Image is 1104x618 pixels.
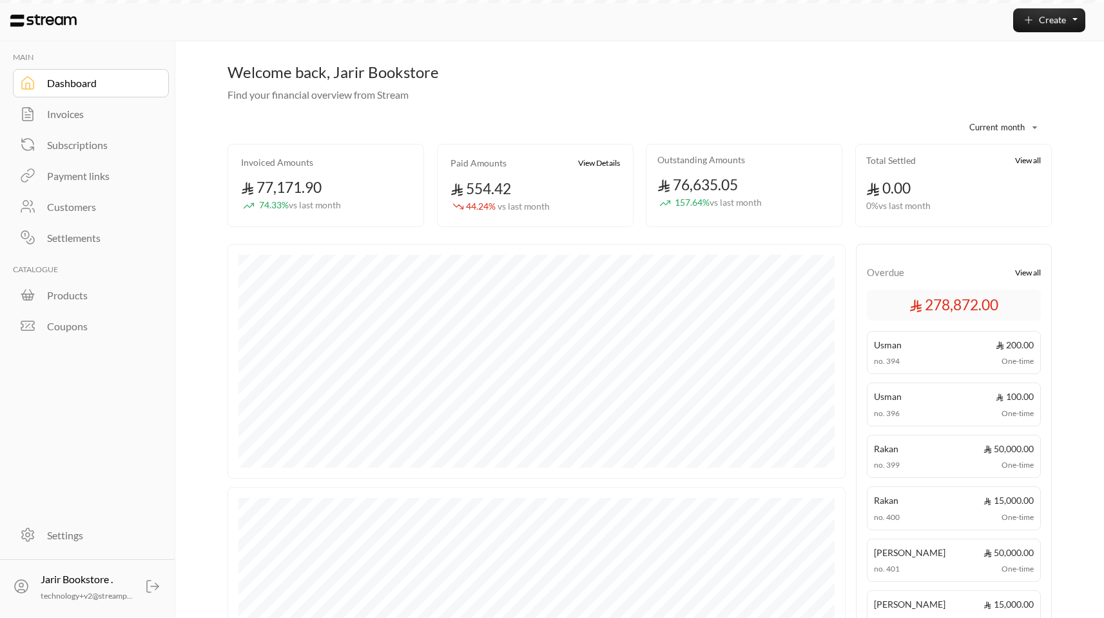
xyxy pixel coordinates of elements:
a: Settings [13,521,169,550]
span: no. 401 [874,563,900,575]
a: Coupons [13,312,169,341]
div: Customers [47,199,151,215]
p: CATALOGUE [13,264,169,276]
span: [PERSON_NAME] [874,597,945,611]
span: 0.00 [866,179,910,197]
div: Settlements [47,230,151,246]
span: Find your financial overview from Stream [228,88,409,101]
div: Dashboard [47,75,151,91]
div: Subscriptions [47,137,151,153]
span: 15,000.00 [983,597,1034,611]
span: 0 % vs last month [866,199,931,213]
span: 44.24 % [466,200,550,214]
span: 200.00 [996,338,1034,352]
a: Settlements [13,224,169,252]
span: vs last month [710,197,762,208]
a: Customers [13,193,169,221]
span: no. 399 [874,459,900,471]
span: 278,872.00 [909,294,998,316]
span: Usman [874,390,902,403]
a: Dashboard [13,69,169,97]
span: no. 400 [874,512,900,523]
span: 50,000.00 [983,546,1034,559]
h3: Welcome back, Jarir Bookstore [228,62,1052,83]
button: View all [1015,267,1041,279]
h2: Outstanding Amounts [657,155,745,166]
span: [PERSON_NAME] [874,546,945,559]
span: 50,000.00 [983,442,1034,455]
span: 100.00 [996,390,1034,403]
span: One-time [1002,355,1034,367]
div: Payment links [47,168,151,184]
button: View all [1015,155,1041,167]
a: Jarir Bookstore . technology+v2@streamp... [6,570,169,604]
span: Jarir Bookstore . [41,573,113,585]
a: Products [13,281,169,310]
span: vs last month [498,201,550,212]
h2: Total Settled [866,155,916,166]
span: 554.42 [450,180,511,197]
span: One-time [1002,563,1034,575]
span: 157.64 % [675,196,762,210]
span: Usman [874,338,902,352]
div: Invoices [47,106,151,122]
p: MAIN [13,52,169,64]
div: Current month [949,111,1045,145]
button: View Details [578,157,620,170]
div: Settings [47,528,151,543]
span: One-time [1002,512,1034,523]
img: Logo [10,14,77,27]
span: 15,000.00 [983,493,1034,507]
span: 74.33 % [259,199,341,212]
span: One-time [1002,459,1034,471]
h2: Paid Amounts [450,158,507,169]
span: technology+v2@streamp... [41,591,133,601]
button: Create [1013,8,1085,32]
span: 77,171.90 [241,179,322,196]
span: Create [1039,14,1066,25]
h2: Invoiced Amounts [241,157,313,168]
a: Payment links [13,162,169,190]
span: 76,635.05 [657,176,738,194]
a: Subscriptions [13,131,169,159]
span: Overdue [867,265,904,279]
span: Rakan [874,442,898,455]
div: Coupons [47,319,151,334]
div: Products [47,288,151,303]
span: vs last month [289,199,341,210]
a: Invoices [13,100,169,128]
span: Rakan [874,493,898,507]
span: no. 396 [874,408,900,419]
span: One-time [1002,408,1034,419]
span: no. 394 [874,355,900,367]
